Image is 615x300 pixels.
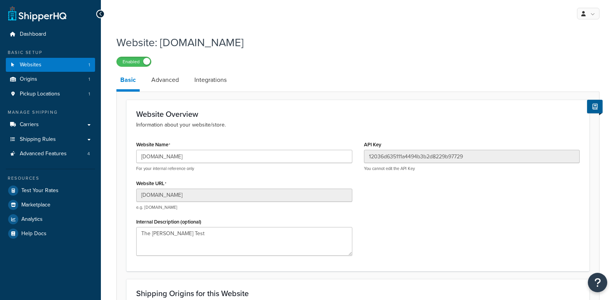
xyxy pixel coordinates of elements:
p: Information about your website/store. [136,121,580,129]
span: 1 [88,91,90,97]
a: Test Your Rates [6,184,95,198]
a: Shipping Rules [6,132,95,147]
span: Marketplace [21,202,50,208]
p: e.g. [DOMAIN_NAME] [136,205,352,210]
label: Enabled [117,57,151,66]
div: Resources [6,175,95,182]
a: Carriers [6,118,95,132]
label: Website URL [136,180,166,187]
span: 1 [88,62,90,68]
span: Advanced Features [20,151,67,157]
li: Origins [6,72,95,87]
a: Help Docs [6,227,95,241]
a: Advanced Features4 [6,147,95,161]
label: Internal Description (optional) [136,219,201,225]
a: Advanced [147,71,183,89]
li: Websites [6,58,95,72]
p: You cannot edit the API Key [364,166,580,172]
textarea: The [PERSON_NAME] Test [136,227,352,256]
span: Analytics [21,216,43,223]
h1: Website: [DOMAIN_NAME] [116,35,590,50]
a: Basic [116,71,140,92]
h3: Shipping Origins for this Website [136,289,580,298]
button: Open Resource Center [588,273,607,292]
a: Websites1 [6,58,95,72]
a: Pickup Locations1 [6,87,95,101]
span: Origins [20,76,37,83]
span: 1 [88,76,90,83]
span: Dashboard [20,31,46,38]
span: Help Docs [21,231,47,237]
div: Basic Setup [6,49,95,56]
a: Analytics [6,212,95,226]
a: Integrations [191,71,230,89]
button: Show Help Docs [587,100,603,113]
input: XDL713J089NBV22 [364,150,580,163]
a: Marketplace [6,198,95,212]
label: API Key [364,142,381,147]
span: Shipping Rules [20,136,56,143]
span: Pickup Locations [20,91,60,97]
div: Manage Shipping [6,109,95,116]
li: Pickup Locations [6,87,95,101]
a: Origins1 [6,72,95,87]
span: Test Your Rates [21,187,59,194]
label: Website Name [136,142,170,148]
span: Carriers [20,121,39,128]
h3: Website Overview [136,110,580,118]
a: Dashboard [6,27,95,42]
li: Advanced Features [6,147,95,161]
p: For your internal reference only [136,166,352,172]
span: 4 [87,151,90,157]
span: Websites [20,62,42,68]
